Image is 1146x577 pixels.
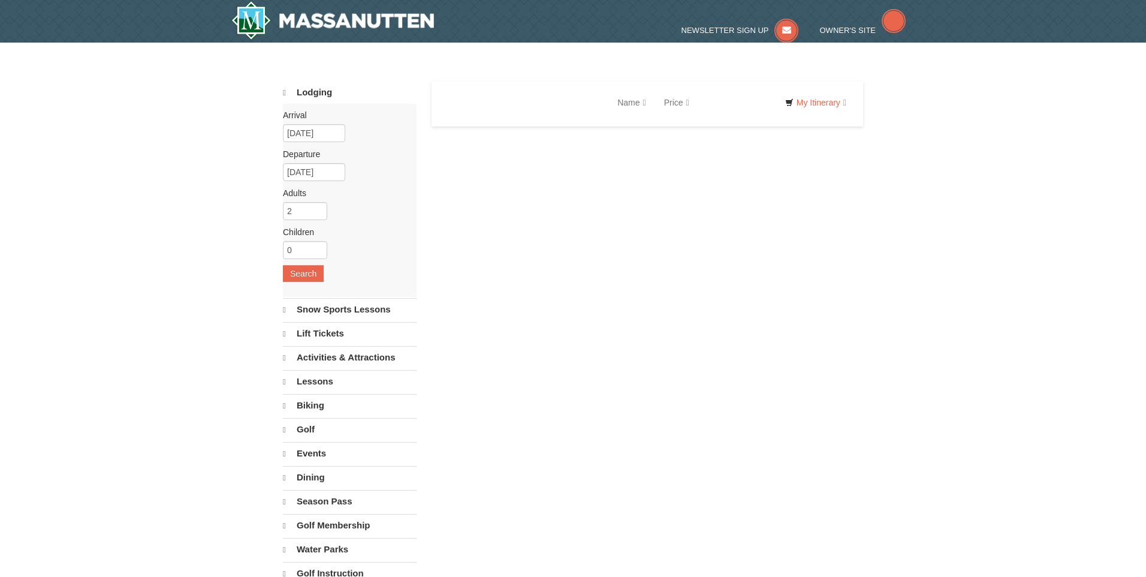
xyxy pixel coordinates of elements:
a: Newsletter Sign Up [681,26,799,35]
span: Owner's Site [820,26,876,35]
span: Newsletter Sign Up [681,26,769,35]
label: Departure [283,148,408,160]
a: Lodging [283,82,417,104]
label: Arrival [283,109,408,121]
img: Massanutten Resort Logo [231,1,434,40]
a: Owner's Site [820,26,906,35]
a: Lift Tickets [283,322,417,345]
a: Biking [283,394,417,417]
label: Adults [283,187,408,199]
a: Season Pass [283,490,417,513]
a: Golf Membership [283,514,417,537]
a: Activities & Attractions [283,346,417,369]
a: Golf [283,418,417,441]
a: Dining [283,466,417,489]
a: My Itinerary [777,94,854,112]
a: Events [283,442,417,465]
a: Lessons [283,370,417,393]
a: Name [608,91,655,115]
a: Snow Sports Lessons [283,298,417,321]
button: Search [283,265,324,282]
a: Massanutten Resort [231,1,434,40]
a: Water Parks [283,538,417,561]
a: Price [655,91,698,115]
label: Children [283,226,408,238]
